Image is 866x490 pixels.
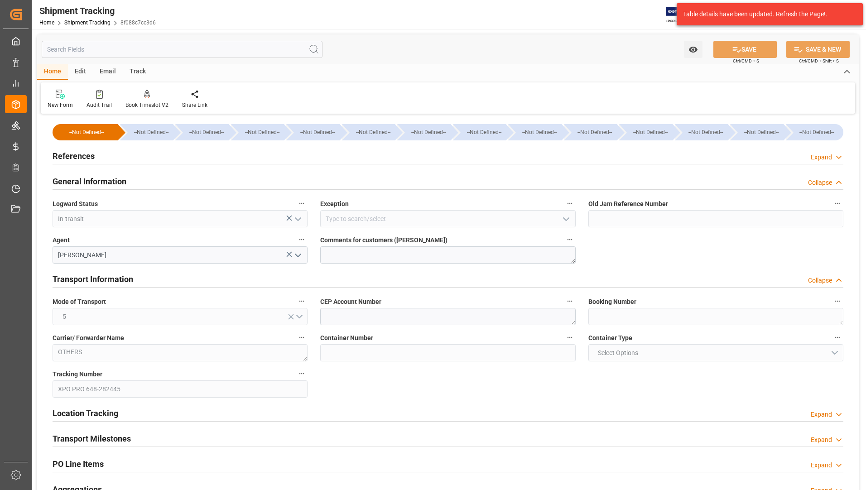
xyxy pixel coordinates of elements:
[53,124,118,140] div: --Not Defined--
[564,197,576,209] button: Exception
[295,124,339,140] div: --Not Defined--
[125,101,168,109] div: Book Timeslot V2
[296,234,308,245] button: Agent
[320,333,373,343] span: Container Number
[628,124,672,140] div: --Not Defined--
[53,150,95,162] h2: References
[351,124,395,140] div: --Not Defined--
[832,331,843,343] button: Container Type
[508,124,561,140] div: --Not Defined--
[739,124,783,140] div: --Not Defined--
[588,297,636,307] span: Booking Number
[564,234,576,245] button: Comments for customers ([PERSON_NAME])
[93,64,123,80] div: Email
[811,435,832,445] div: Expand
[684,41,702,58] button: open menu
[53,458,104,470] h2: PO Line Items
[37,64,68,80] div: Home
[453,124,506,140] div: --Not Defined--
[684,124,728,140] div: --Not Defined--
[320,199,349,209] span: Exception
[62,124,111,140] div: --Not Defined--
[811,410,832,419] div: Expand
[564,331,576,343] button: Container Number
[683,10,850,19] div: Table details have been updated. Refresh the Page!.
[53,432,131,445] h2: Transport Milestones
[48,101,73,109] div: New Form
[811,461,832,470] div: Expand
[53,297,106,307] span: Mode of Transport
[619,124,672,140] div: --Not Defined--
[296,295,308,307] button: Mode of Transport
[558,212,572,226] button: open menu
[291,248,304,262] button: open menu
[397,124,450,140] div: --Not Defined--
[64,19,111,26] a: Shipment Tracking
[123,64,153,80] div: Track
[666,7,697,23] img: Exertis%20JAM%20-%20Email%20Logo.jpg_1722504956.jpg
[713,41,777,58] button: SAVE
[129,124,173,140] div: --Not Defined--
[517,124,561,140] div: --Not Defined--
[588,344,843,361] button: open menu
[342,124,395,140] div: --Not Defined--
[832,295,843,307] button: Booking Number
[406,124,450,140] div: --Not Defined--
[564,124,617,140] div: --Not Defined--
[184,124,228,140] div: --Not Defined--
[733,58,759,64] span: Ctrl/CMD + S
[42,41,322,58] input: Search Fields
[675,124,728,140] div: --Not Defined--
[296,368,308,380] button: Tracking Number
[175,124,228,140] div: --Not Defined--
[291,212,304,226] button: open menu
[53,273,133,285] h2: Transport Information
[808,178,832,187] div: Collapse
[240,124,284,140] div: --Not Defined--
[87,101,112,109] div: Audit Trail
[53,235,70,245] span: Agent
[53,370,102,379] span: Tracking Number
[320,210,575,227] input: Type to search/select
[231,124,284,140] div: --Not Defined--
[39,19,54,26] a: Home
[53,199,98,209] span: Logward Status
[730,124,783,140] div: --Not Defined--
[808,276,832,285] div: Collapse
[58,312,71,322] span: 5
[53,333,124,343] span: Carrier/ Forwarder Name
[799,58,839,64] span: Ctrl/CMD + Shift + S
[182,101,207,109] div: Share Link
[53,407,118,419] h2: Location Tracking
[573,124,617,140] div: --Not Defined--
[811,153,832,162] div: Expand
[296,197,308,209] button: Logward Status
[832,197,843,209] button: Old Jam Reference Number
[286,124,339,140] div: --Not Defined--
[39,4,156,18] div: Shipment Tracking
[320,235,447,245] span: Comments for customers ([PERSON_NAME])
[53,175,126,187] h2: General Information
[53,344,308,361] textarea: OTHERS
[320,297,381,307] span: CEP Account Number
[588,333,632,343] span: Container Type
[786,41,850,58] button: SAVE & NEW
[786,124,843,140] div: --Not Defined--
[120,124,173,140] div: --Not Defined--
[593,348,643,358] span: Select Options
[53,308,308,325] button: open menu
[795,124,839,140] div: --Not Defined--
[588,199,668,209] span: Old Jam Reference Number
[564,295,576,307] button: CEP Account Number
[462,124,506,140] div: --Not Defined--
[68,64,93,80] div: Edit
[296,331,308,343] button: Carrier/ Forwarder Name
[53,210,308,227] input: Type to search/select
